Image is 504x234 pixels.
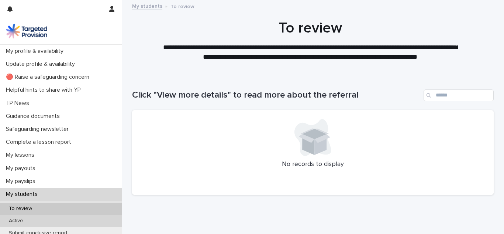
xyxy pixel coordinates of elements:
[424,89,494,101] input: Search
[3,165,41,172] p: My payouts
[3,152,40,159] p: My lessons
[3,48,69,55] p: My profile & availability
[3,61,81,68] p: Update profile & availability
[3,113,66,120] p: Guidance documents
[3,126,75,133] p: Safeguarding newsletter
[130,19,491,37] h1: To review
[132,90,421,101] h1: Click "View more details" to read more about the referral
[3,74,95,81] p: 🔴 Raise a safeguarding concern
[3,191,44,198] p: My students
[170,2,194,10] p: To review
[132,1,162,10] a: My students
[3,178,41,185] p: My payslips
[3,218,29,224] p: Active
[3,87,87,94] p: Helpful hints to share with YP
[3,100,35,107] p: TP News
[3,139,77,146] p: Complete a lesson report
[3,206,38,212] p: To review
[6,24,47,38] img: M5nRWzHhSzIhMunXDL62
[141,160,485,169] p: No records to display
